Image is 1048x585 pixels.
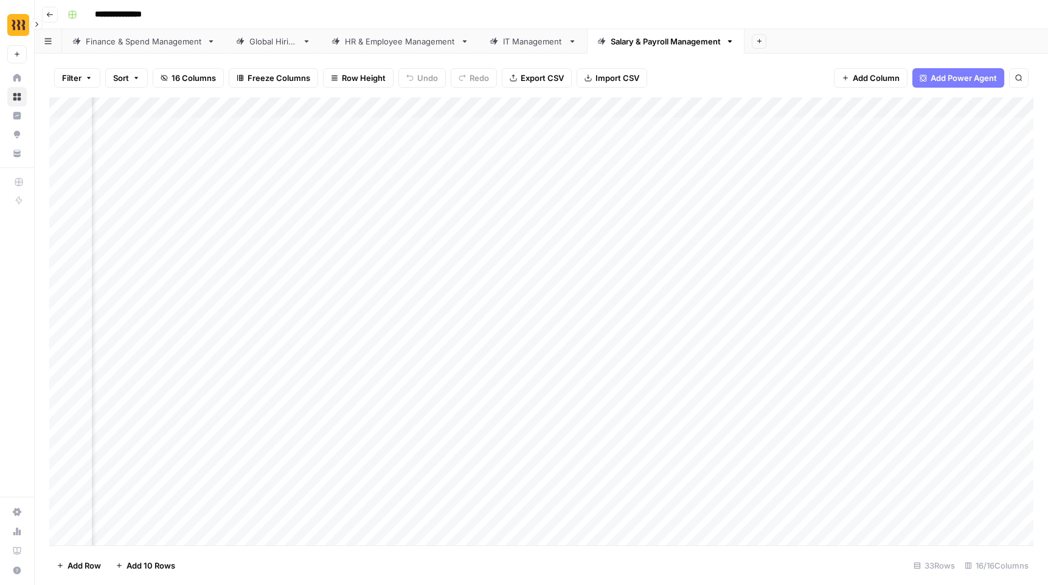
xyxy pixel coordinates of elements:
a: Home [7,68,27,88]
button: Workspace: Rippling [7,10,27,40]
a: Browse [7,87,27,107]
a: Opportunities [7,125,27,144]
a: IT Management [479,29,587,54]
a: Your Data [7,144,27,163]
div: Finance & Spend Management [86,35,202,47]
button: Help + Support [7,561,27,580]
button: Filter [54,68,100,88]
span: Add Power Agent [931,72,997,84]
button: Undo [398,68,446,88]
span: Import CSV [595,72,639,84]
span: Row Height [342,72,386,84]
a: HR & Employee Management [321,29,479,54]
a: Usage [7,522,27,541]
button: Row Height [323,68,394,88]
a: Insights [7,106,27,125]
span: Add Column [853,72,900,84]
button: Sort [105,68,148,88]
button: Add 10 Rows [108,556,182,575]
span: Add 10 Rows [127,559,175,572]
span: 16 Columns [172,72,216,84]
button: Add Power Agent [912,68,1004,88]
span: Redo [470,72,489,84]
span: Freeze Columns [248,72,310,84]
div: IT Management [503,35,563,47]
a: Global Hiring [226,29,321,54]
span: Sort [113,72,129,84]
button: Export CSV [502,68,572,88]
span: Export CSV [521,72,564,84]
div: Global Hiring [249,35,297,47]
button: Add Row [49,556,108,575]
span: Filter [62,72,82,84]
a: Finance & Spend Management [62,29,226,54]
div: 33 Rows [909,556,960,575]
a: Salary & Payroll Management [587,29,744,54]
div: 16/16 Columns [960,556,1033,575]
div: HR & Employee Management [345,35,456,47]
button: Import CSV [577,68,647,88]
div: Salary & Payroll Management [611,35,721,47]
button: Add Column [834,68,907,88]
button: Redo [451,68,497,88]
a: Learning Hub [7,541,27,561]
a: Settings [7,502,27,522]
button: Freeze Columns [229,68,318,88]
span: Add Row [68,559,101,572]
button: 16 Columns [153,68,224,88]
span: Undo [417,72,438,84]
img: Rippling Logo [7,14,29,36]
